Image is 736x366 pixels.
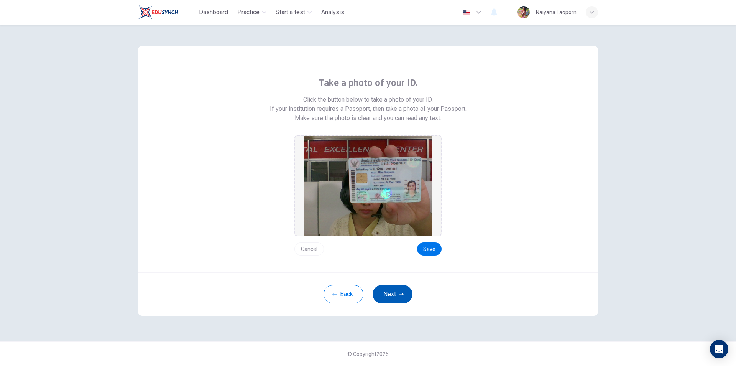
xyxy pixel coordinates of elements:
button: Back [324,285,363,303]
img: en [462,10,471,15]
span: Take a photo of your ID. [319,77,418,89]
img: Train Test logo [138,5,178,20]
div: Naiyana Laoporn [536,8,577,17]
button: Analysis [318,5,347,19]
img: preview screemshot [304,136,432,236]
button: Practice [234,5,269,19]
span: Make sure the photo is clear and you can read any text. [295,114,441,123]
button: Cancel [294,242,324,256]
span: Dashboard [199,8,228,17]
button: Save [417,242,442,256]
button: Start a test [273,5,315,19]
span: Start a test [276,8,305,17]
button: Dashboard [196,5,231,19]
span: Analysis [321,8,344,17]
span: © Copyright 2025 [347,351,389,357]
span: Practice [237,8,260,17]
div: Open Intercom Messenger [710,340,728,358]
button: Next [373,285,412,303]
img: Profile picture [517,6,530,18]
a: Train Test logo [138,5,196,20]
span: Click the button below to take a photo of your ID. If your institution requires a Passport, then ... [270,95,467,114]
